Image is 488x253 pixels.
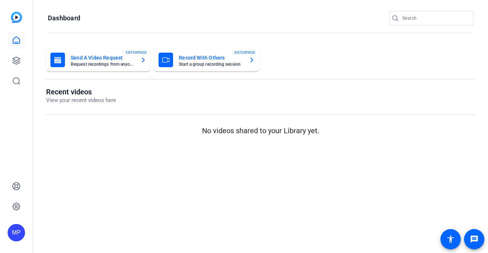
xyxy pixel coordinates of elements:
[446,235,455,244] mat-icon: accessibility
[46,96,116,105] p: View your recent videos here
[179,53,243,62] mat-card-title: Record With Others
[154,48,259,72] button: Record With OthersStart a group recording sessionENTERPRISE
[46,87,116,96] h1: Recent videos
[470,235,479,244] mat-icon: message
[8,224,25,241] div: MP
[71,53,135,62] mat-card-title: Send A Video Request
[71,62,135,66] mat-card-subtitle: Request recordings from anyone, anywhere
[46,48,151,72] button: Send A Video RequestRequest recordings from anyone, anywhereENTERPRISE
[48,14,80,23] h1: Dashboard
[234,50,255,55] span: ENTERPRISE
[179,62,243,66] mat-card-subtitle: Start a group recording session
[46,125,475,136] p: No videos shared to your Library yet.
[11,12,22,23] img: blue-gradient.svg
[126,50,147,55] span: ENTERPRISE
[402,14,468,23] input: Search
